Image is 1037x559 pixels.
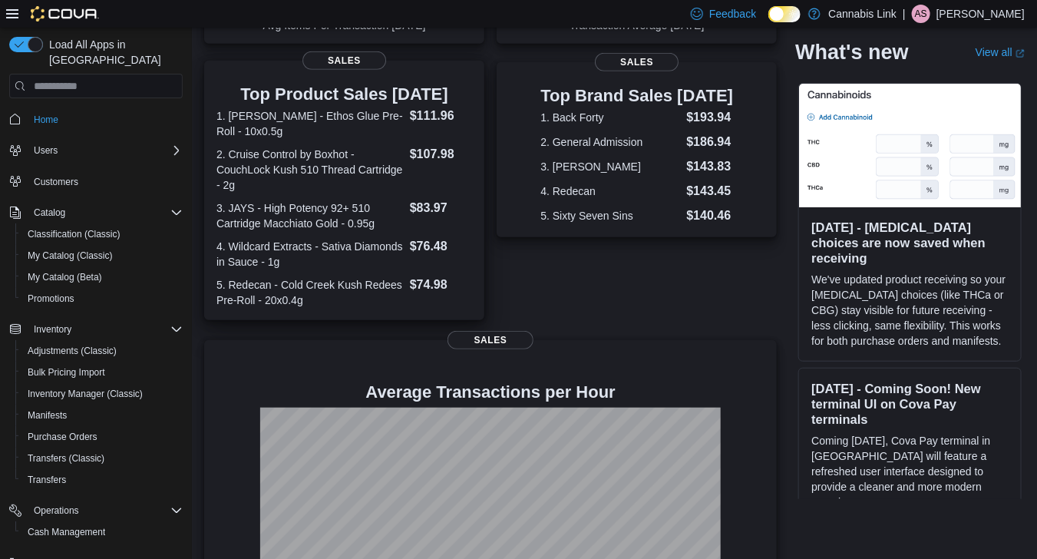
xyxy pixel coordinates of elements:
a: My Catalog (Classic) [21,246,119,265]
span: Cash Management [21,523,183,541]
span: Customers [28,172,183,191]
button: Users [3,140,189,161]
span: My Catalog (Beta) [21,268,183,286]
div: Andrew Stewart [912,5,930,23]
a: Bulk Pricing Import [21,363,111,382]
a: Purchase Orders [21,428,104,446]
button: Customers [3,170,189,193]
button: Inventory [3,319,189,340]
span: Home [28,109,183,128]
dt: 3. [PERSON_NAME] [540,159,680,174]
dt: 4. Wildcard Extracts - Sativa Diamonds in Sauce - 1g [216,239,404,270]
span: Inventory Manager (Classic) [21,385,183,403]
span: Sales [302,51,387,70]
button: Transfers [15,469,189,491]
span: Purchase Orders [28,431,97,443]
dd: $143.45 [687,182,734,200]
dd: $74.98 [410,276,472,294]
span: AS [915,5,927,23]
button: Purchase Orders [15,426,189,448]
span: Inventory [34,323,71,336]
dd: $193.94 [687,108,734,127]
button: Manifests [15,405,189,426]
a: Transfers (Classic) [21,449,111,468]
dt: 2. General Admission [540,134,680,150]
span: Inventory [28,320,183,339]
button: Operations [28,501,85,520]
dt: 2. Cruise Control by Boxhot - CouchLock Kush 510 Thread Cartridge - 2g [216,147,404,193]
span: Bulk Pricing Import [28,366,105,379]
p: We've updated product receiving so your [MEDICAL_DATA] choices (like THCa or CBG) stay visible fo... [811,272,1009,349]
p: Cannabis Link [828,5,897,23]
dd: $83.97 [410,199,472,217]
h4: Average Transactions per Hour [216,383,765,402]
h3: [DATE] - [MEDICAL_DATA] choices are now saved when receiving [811,220,1009,266]
span: My Catalog (Classic) [28,250,113,262]
dt: 1. Back Forty [540,110,680,125]
span: My Catalog (Classic) [21,246,183,265]
h3: Top Product Sales [DATE] [216,85,472,104]
a: Customers [28,173,84,191]
span: Purchase Orders [21,428,183,446]
span: Promotions [21,289,183,308]
span: Transfers (Classic) [21,449,183,468]
span: Transfers [21,471,183,489]
span: Sales [447,331,533,349]
p: Coming [DATE], Cova Pay terminal in [GEOGRAPHIC_DATA] will feature a refreshed user interface des... [811,433,1009,510]
svg: External link [1016,48,1025,58]
dd: $107.98 [410,145,472,164]
dt: 3. JAYS - High Potency 92+ 510 Cartridge Macchiato Gold - 0.95g [216,200,404,231]
h3: Top Brand Sales [DATE] [540,87,733,105]
dd: $111.96 [410,107,472,125]
button: Users [28,141,64,160]
span: Bulk Pricing Import [21,363,183,382]
button: Inventory [28,320,78,339]
span: Customers [34,176,78,188]
dd: $140.46 [687,207,734,225]
span: Users [34,144,58,157]
a: Home [28,111,64,129]
button: Home [3,107,189,130]
button: Cash Management [15,521,189,543]
span: Operations [34,504,79,517]
button: Operations [3,500,189,521]
span: Catalog [28,203,183,222]
button: Adjustments (Classic) [15,340,189,362]
span: Feedback [709,6,756,21]
a: Transfers [21,471,72,489]
dt: 5. Sixty Seven Sins [540,208,680,223]
a: Manifests [21,406,73,425]
button: Catalog [28,203,71,222]
button: Transfers (Classic) [15,448,189,469]
span: Transfers [28,474,66,486]
button: Classification (Classic) [15,223,189,245]
span: Operations [28,501,183,520]
a: View allExternal link [976,46,1025,58]
input: Dark Mode [768,6,801,22]
dt: 5. Redecan - Cold Creek Kush Redees Pre-Roll - 20x0.4g [216,277,404,308]
span: Inventory Manager (Classic) [28,388,143,400]
dt: 1. [PERSON_NAME] - Ethos Glue Pre-Roll - 10x0.5g [216,108,404,139]
a: My Catalog (Beta) [21,268,108,286]
a: Classification (Classic) [21,225,127,243]
button: Inventory Manager (Classic) [15,383,189,405]
span: Users [28,141,183,160]
span: Promotions [28,293,74,305]
a: Inventory Manager (Classic) [21,385,149,403]
img: Cova [31,6,99,21]
span: Classification (Classic) [21,225,183,243]
span: Load All Apps in [GEOGRAPHIC_DATA] [43,37,183,68]
span: Catalog [34,207,65,219]
p: [PERSON_NAME] [936,5,1025,23]
dd: $143.83 [687,157,734,176]
button: Catalog [3,202,189,223]
p: | [903,5,906,23]
span: Manifests [21,406,183,425]
h2: What's new [795,40,908,64]
span: Sales [595,53,679,71]
h3: [DATE] - Coming Soon! New terminal UI on Cova Pay terminals [811,381,1009,427]
span: Classification (Classic) [28,228,121,240]
a: Adjustments (Classic) [21,342,123,360]
button: Bulk Pricing Import [15,362,189,383]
